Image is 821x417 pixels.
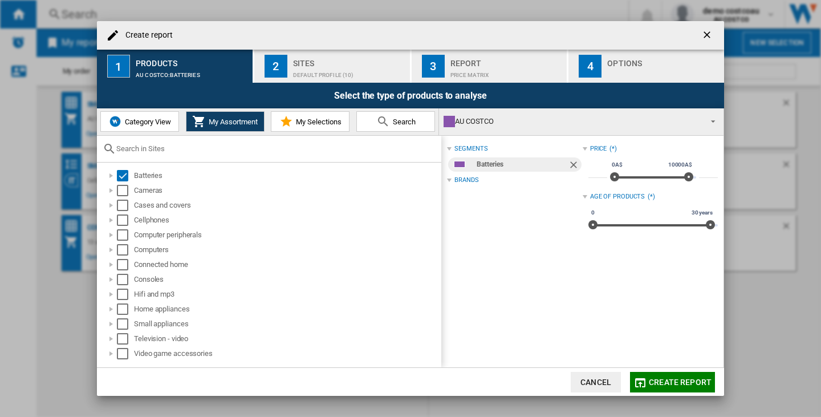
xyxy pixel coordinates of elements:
[136,54,248,66] div: Products
[134,185,440,196] div: Cameras
[100,111,179,132] button: Category View
[134,333,440,345] div: Television - video
[356,111,435,132] button: Search
[134,259,440,270] div: Connected home
[607,54,720,66] div: Options
[134,289,440,300] div: Hifi and mp3
[134,214,440,226] div: Cellphones
[610,160,624,169] span: 0A$
[134,318,440,330] div: Small appliances
[690,208,714,217] span: 30 years
[390,118,416,126] span: Search
[265,55,287,78] div: 2
[697,24,720,47] button: getI18NText('BUTTONS.CLOSE_DIALOG')
[293,54,405,66] div: Sites
[571,372,621,392] button: Cancel
[590,144,607,153] div: Price
[108,115,122,128] img: wiser-icon-blue.png
[701,29,715,43] ng-md-icon: getI18NText('BUTTONS.CLOSE_DIALOG')
[97,83,724,108] div: Select the type of products to analyse
[122,118,171,126] span: Category View
[117,303,134,315] md-checkbox: Select
[666,160,694,169] span: 10000A$
[134,229,440,241] div: Computer peripherals
[649,378,712,387] span: Create report
[630,372,715,392] button: Create report
[134,348,440,359] div: Video game accessories
[117,274,134,285] md-checkbox: Select
[117,214,134,226] md-checkbox: Select
[254,50,411,83] button: 2 Sites Default profile (10)
[117,200,134,211] md-checkbox: Select
[186,111,265,132] button: My Assortment
[134,170,440,181] div: Batteries
[134,274,440,285] div: Consoles
[206,118,258,126] span: My Assortment
[120,30,173,41] h4: Create report
[568,50,724,83] button: 4 Options
[117,259,134,270] md-checkbox: Select
[293,66,405,78] div: Default profile (10)
[117,170,134,181] md-checkbox: Select
[590,208,596,217] span: 0
[271,111,349,132] button: My Selections
[450,54,563,66] div: Report
[477,157,567,172] div: Batteries
[579,55,601,78] div: 4
[293,118,342,126] span: My Selections
[117,244,134,256] md-checkbox: Select
[454,144,487,153] div: segments
[117,289,134,300] md-checkbox: Select
[412,50,568,83] button: 3 Report Price Matrix
[134,200,440,211] div: Cases and covers
[444,114,701,129] div: AU COSTCO
[117,348,134,359] md-checkbox: Select
[107,55,130,78] div: 1
[590,192,645,201] div: Age of products
[134,244,440,256] div: Computers
[116,144,436,153] input: Search in Sites
[117,229,134,241] md-checkbox: Select
[422,55,445,78] div: 3
[117,333,134,345] md-checkbox: Select
[450,66,563,78] div: Price Matrix
[568,159,582,173] ng-md-icon: Remove
[117,185,134,196] md-checkbox: Select
[117,318,134,330] md-checkbox: Select
[134,303,440,315] div: Home appliances
[454,176,478,185] div: Brands
[97,50,254,83] button: 1 Products AU COSTCO:Batteries
[136,66,248,78] div: AU COSTCO:Batteries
